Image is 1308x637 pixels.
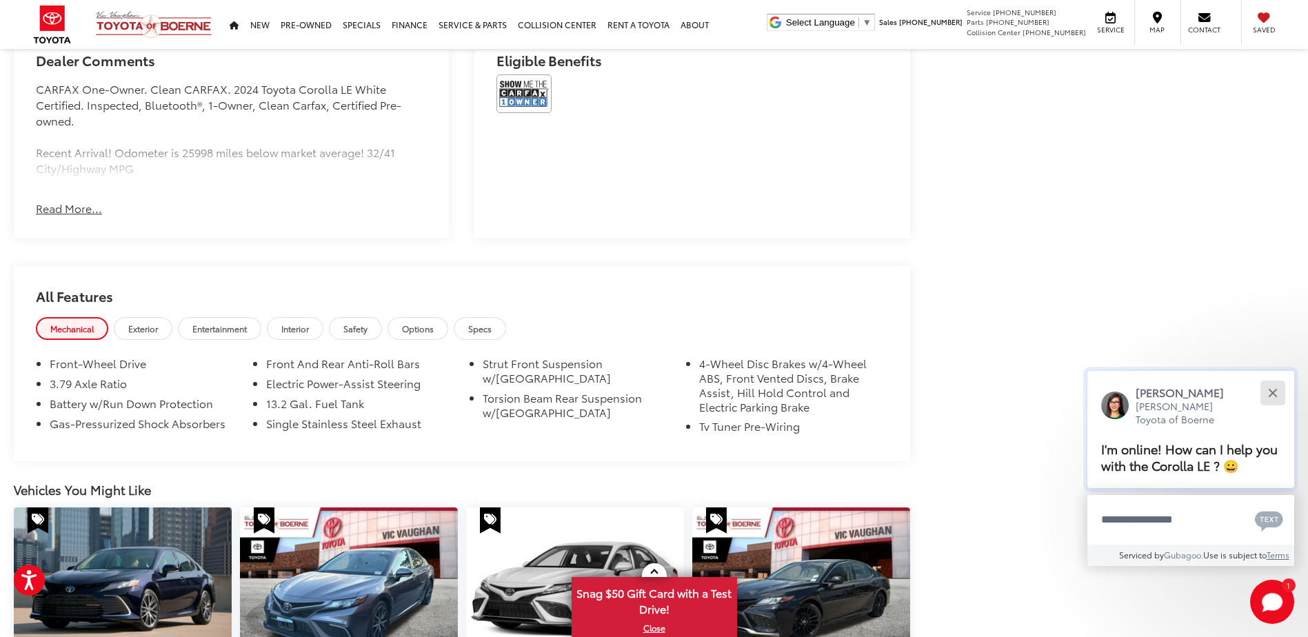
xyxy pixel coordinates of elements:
[993,7,1056,17] span: [PHONE_NUMBER]
[128,323,158,334] span: Exterior
[36,52,427,81] h2: Dealer Comments
[1095,25,1126,34] span: Service
[483,356,672,391] li: Strut Front Suspension w/[GEOGRAPHIC_DATA]
[1087,371,1294,566] div: Close[PERSON_NAME][PERSON_NAME] Toyota of BoerneI'm online! How can I help you with the Corolla L...
[699,419,888,439] li: Tv Tuner Pre-Wiring
[1251,504,1287,535] button: Chat with SMS
[192,323,247,334] span: Entertainment
[95,10,212,39] img: Vic Vaughan Toyota of Boerne
[1267,549,1289,560] a: Terms
[863,17,872,28] span: ▼
[1119,549,1164,560] span: Serviced by
[699,356,888,419] li: 4-Wheel Disc Brakes w/4-Wheel ABS, Front Vented Discs, Brake Assist, Hill Hold Control and Electr...
[967,7,991,17] span: Service
[266,376,455,396] li: Electric Power-Assist Steering
[1250,580,1294,624] svg: Start Chat
[1188,25,1220,34] span: Contact
[14,482,910,498] div: Vehicles You Might Like
[1023,27,1086,37] span: [PHONE_NUMBER]
[36,201,102,216] button: Read More...
[1136,385,1238,400] p: [PERSON_NAME]
[573,578,736,620] span: Snag $50 Gift Card with a Test Drive!
[483,391,672,425] li: Torsion Beam Rear Suspension w/[GEOGRAPHIC_DATA]
[1136,400,1238,427] p: [PERSON_NAME] Toyota of Boerne
[1287,582,1290,588] span: 1
[36,81,427,185] div: CARFAX One-Owner. Clean CARFAX. 2024 Toyota Corolla LE White Certified. Inspected, Bluetooth®, 1-...
[986,17,1049,27] span: [PHONE_NUMBER]
[967,27,1020,37] span: Collision Center
[343,323,368,334] span: Safety
[496,52,887,74] h2: Eligible Benefits
[1255,509,1283,532] svg: Text
[1250,580,1294,624] button: Toggle Chat Window
[1142,25,1172,34] span: Map
[706,507,727,534] span: Special
[50,396,239,416] li: Battery w/Run Down Protection
[1101,439,1278,474] span: I'm online! How can I help you with the Corolla LE ? 😀
[1249,25,1279,34] span: Saved
[1164,549,1203,560] a: Gubagoo.
[480,507,501,534] span: Special
[899,17,963,27] span: [PHONE_NUMBER]
[496,74,552,113] img: CarFax One Owner
[468,323,492,334] span: Specs
[28,507,48,534] span: Special
[50,416,239,436] li: Gas-Pressurized Shock Absorbers
[967,17,984,27] span: Parts
[266,416,455,436] li: Single Stainless Steel Exhaust
[254,507,274,534] span: Special
[1087,495,1294,545] textarea: Type your message
[402,323,434,334] span: Options
[266,356,455,376] li: Front And Rear Anti-Roll Bars
[50,356,239,376] li: Front-Wheel Drive
[50,376,239,396] li: 3.79 Axle Ratio
[1203,549,1267,560] span: Use is subject to
[14,266,910,317] h2: All Features
[281,323,309,334] span: Interior
[786,17,872,28] a: Select Language​
[879,17,897,27] span: Sales
[786,17,855,28] span: Select Language
[1258,378,1287,407] button: Close
[266,396,455,416] li: 13.2 Gal. Fuel Tank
